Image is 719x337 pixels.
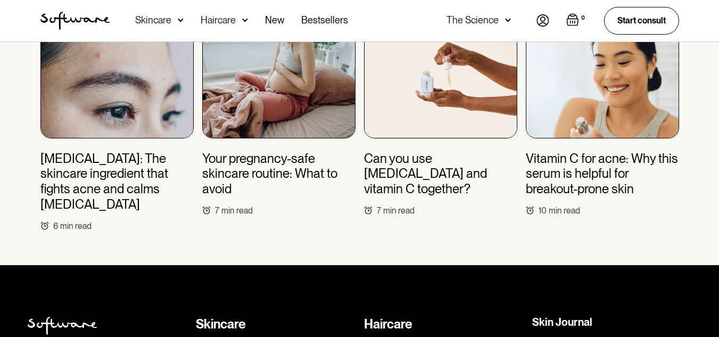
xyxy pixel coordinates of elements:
[364,317,524,332] div: Haircare
[202,151,356,197] h3: Your pregnancy-safe skincare routine: What to avoid
[40,12,110,30] a: home
[135,15,171,26] div: Skincare
[549,206,580,216] div: min read
[505,15,511,26] img: arrow down
[579,13,587,23] div: 0
[526,151,679,197] h3: Vitamin C for acne: Why this serum is helpful for breakout-prone skin
[201,15,236,26] div: Haircare
[604,7,679,34] a: Start consult
[242,15,248,26] img: arrow down
[53,221,58,231] div: 6
[566,13,587,28] a: Open empty cart
[202,23,356,216] a: Your pregnancy-safe skincare routine: What to avoid7min read
[40,23,194,231] a: [MEDICAL_DATA]: The skincare ingredient that fights acne and calms [MEDICAL_DATA]6min read
[377,206,381,216] div: 7
[178,15,184,26] img: arrow down
[526,23,679,216] a: Vitamin C for acne: Why this serum is helpful for breakout-prone skin10min read
[28,317,97,335] img: Softweare logo
[196,317,356,332] div: Skincare
[447,15,499,26] div: The Science
[215,206,219,216] div: 7
[539,206,547,216] div: 10
[60,221,92,231] div: min read
[383,206,415,216] div: min read
[40,12,110,30] img: Software Logo
[40,151,194,212] h3: [MEDICAL_DATA]: The skincare ingredient that fights acne and calms [MEDICAL_DATA]
[364,151,517,197] h3: Can you use [MEDICAL_DATA] and vitamin C together?
[221,206,253,216] div: min read
[532,317,592,327] a: Skin Journal
[364,23,517,216] a: Can you use [MEDICAL_DATA] and vitamin C together?7min read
